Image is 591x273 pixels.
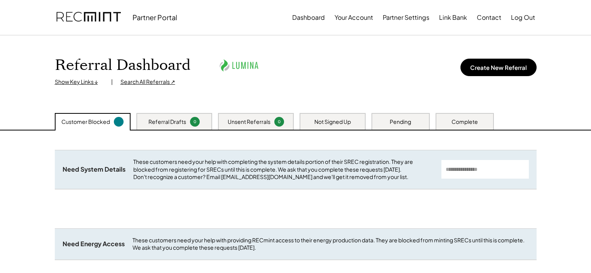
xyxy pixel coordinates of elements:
div: Show Key Links ↓ [55,78,103,86]
div: Need System Details [63,165,126,174]
div: 0 [275,119,283,125]
button: Partner Settings [383,10,429,25]
div: Unsent Referrals [228,118,270,126]
h1: Referral Dashboard [55,56,190,75]
div: These customers need your help with providing RECmint access to their energy production data. The... [132,236,529,252]
div: Referral Drafts [148,118,186,126]
button: Log Out [511,10,535,25]
img: recmint-logotype%403x.png [56,4,121,31]
img: lumina.png [218,55,260,76]
button: Dashboard [292,10,325,25]
div: Partner Portal [132,13,177,22]
div: These customers need your help with completing the system details portion of their SREC registrat... [133,158,434,181]
div: Not Signed Up [314,118,351,126]
div: Search All Referrals ↗ [120,78,175,86]
div: Complete [452,118,478,126]
button: Create New Referral [460,59,537,76]
div: | [111,78,113,86]
button: Contact [477,10,501,25]
div: 0 [191,119,199,125]
div: Customer Blocked [61,118,110,126]
div: Pending [390,118,411,126]
button: Your Account [335,10,373,25]
div: Need Energy Access [63,240,125,248]
button: Link Bank [439,10,467,25]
